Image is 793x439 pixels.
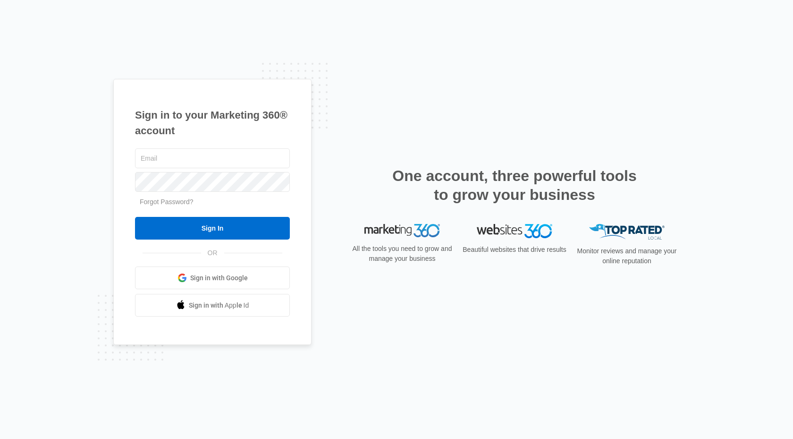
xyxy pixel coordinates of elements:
span: OR [201,248,224,258]
input: Email [135,148,290,168]
img: Marketing 360 [364,224,440,237]
h1: Sign in to your Marketing 360® account [135,107,290,138]
input: Sign In [135,217,290,240]
p: Monitor reviews and manage your online reputation [574,246,680,266]
a: Forgot Password? [140,198,194,206]
h2: One account, three powerful tools to grow your business [389,166,640,204]
p: Beautiful websites that drive results [462,245,567,255]
img: Websites 360 [477,224,552,238]
span: Sign in with Apple Id [189,301,249,310]
img: Top Rated Local [589,224,665,240]
a: Sign in with Apple Id [135,294,290,317]
a: Sign in with Google [135,267,290,289]
p: All the tools you need to grow and manage your business [349,244,455,264]
span: Sign in with Google [190,273,248,283]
